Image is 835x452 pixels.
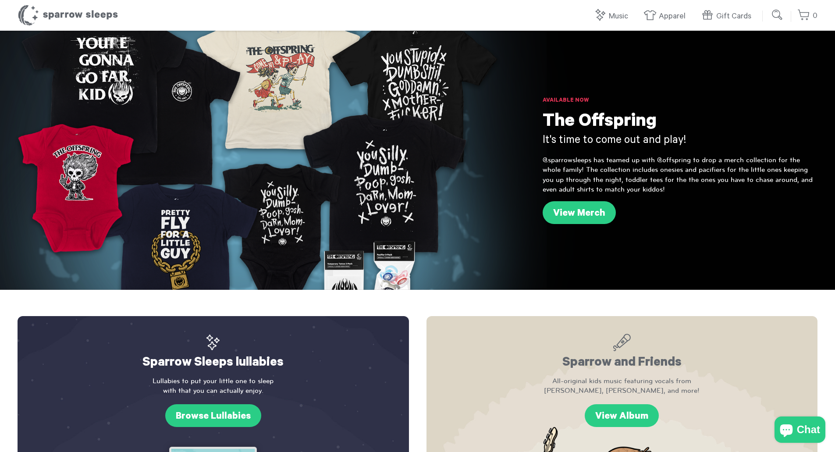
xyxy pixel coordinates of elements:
[643,7,690,26] a: Apparel
[543,201,616,224] a: View Merch
[444,376,800,396] p: All-original kids music featuring vocals from
[543,96,817,105] h6: Available Now
[165,404,261,427] a: Browse Lullabies
[772,416,828,445] inbox-online-store-chat: Shopify online store chat
[18,4,118,26] h1: Sparrow Sleeps
[35,334,391,372] h2: Sparrow Sleeps lullabies
[543,155,817,195] p: @sparrowsleeps has teamed up with @offspring to drop a merch collection for the whole family! The...
[543,112,817,134] h1: The Offspring
[797,7,817,25] a: 0
[35,386,391,395] span: with that you can actually enjoy.
[769,6,786,24] input: Submit
[444,386,800,395] span: [PERSON_NAME], [PERSON_NAME], and more!
[444,334,800,372] h2: Sparrow and Friends
[35,376,391,396] p: Lullabies to put your little one to sleep
[585,404,659,427] a: View Album
[543,134,817,149] h3: It's time to come out and play!
[593,7,632,26] a: Music
[701,7,756,26] a: Gift Cards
